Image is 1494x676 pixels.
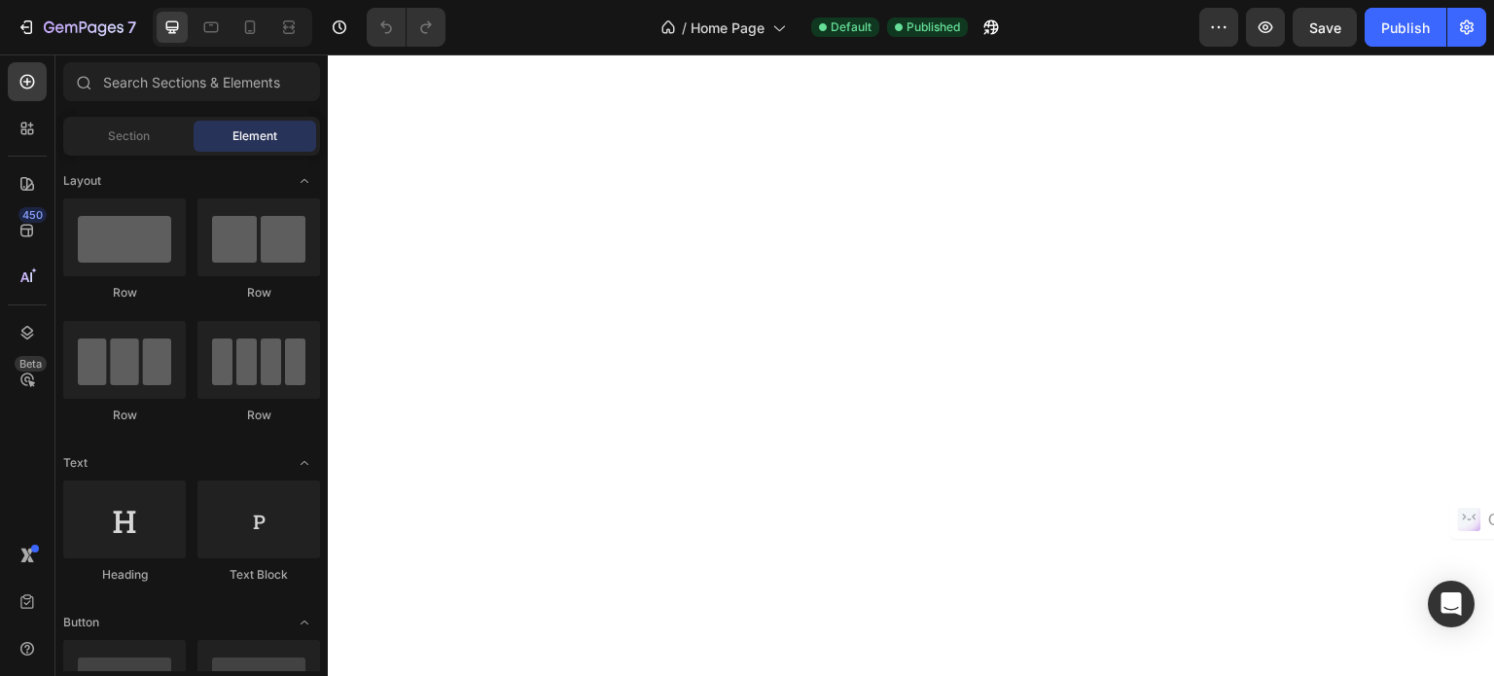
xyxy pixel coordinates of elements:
[1381,18,1430,38] div: Publish
[15,356,47,372] div: Beta
[63,284,186,302] div: Row
[691,18,765,38] span: Home Page
[289,165,320,196] span: Toggle open
[831,18,871,36] span: Default
[232,127,277,145] span: Element
[63,62,320,101] input: Search Sections & Elements
[289,447,320,479] span: Toggle open
[197,284,320,302] div: Row
[1293,8,1357,47] button: Save
[197,566,320,584] div: Text Block
[682,18,687,38] span: /
[1428,581,1475,627] div: Open Intercom Messenger
[289,607,320,638] span: Toggle open
[328,54,1494,676] iframe: Design area
[197,407,320,424] div: Row
[108,127,150,145] span: Section
[8,8,145,47] button: 7
[1365,8,1446,47] button: Publish
[18,207,47,223] div: 450
[63,454,88,472] span: Text
[63,172,101,190] span: Layout
[1309,19,1341,36] span: Save
[367,8,445,47] div: Undo/Redo
[907,18,960,36] span: Published
[63,407,186,424] div: Row
[63,614,99,631] span: Button
[63,566,186,584] div: Heading
[127,16,136,39] p: 7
